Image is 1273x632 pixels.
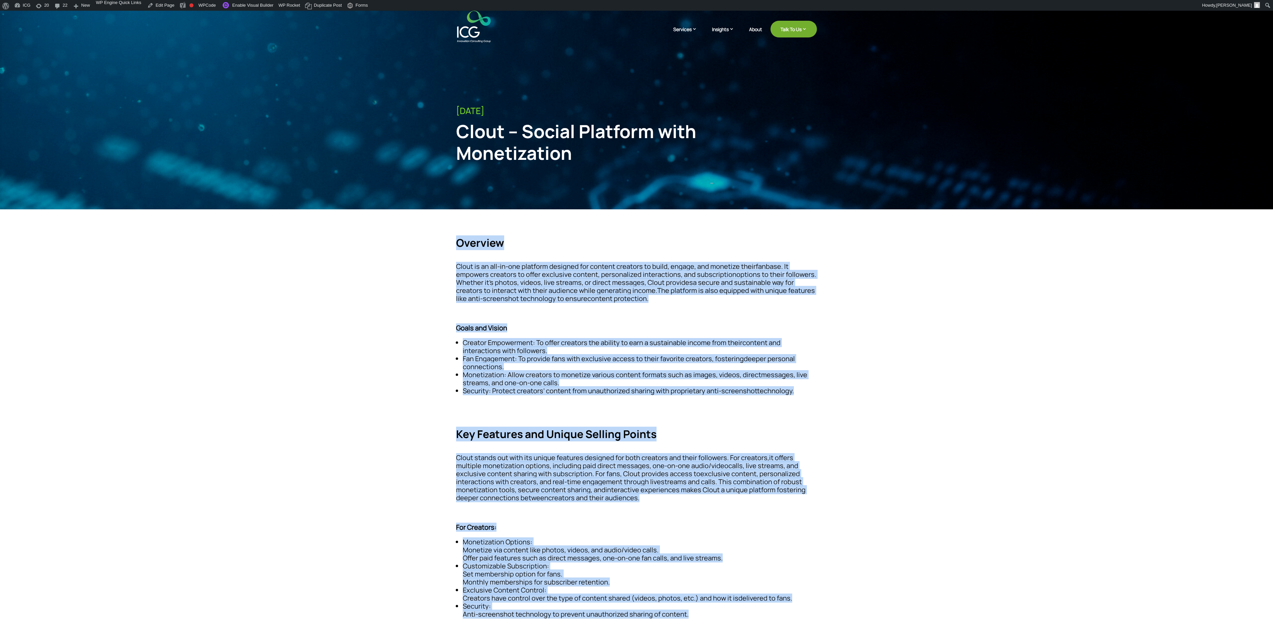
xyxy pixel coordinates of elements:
span: Creators have control over the type of content shared (videos, photos, etc.) and how it is [463,594,738,603]
span: Anti-screenshot technology to prevent unauthorized sharing of content. [463,610,689,619]
span: 20 [44,3,49,13]
span: Security: [463,602,491,611]
a: Talk To Us [770,21,817,37]
span: Duplicate Post [314,3,342,13]
span: content and interactions with followers. [463,338,781,355]
span: a secure and sustainable way for creators to interact with their audience while generating income. [456,278,794,295]
span: delivered to fans. [738,594,792,603]
span: messages, live streams, and one-on-one calls. [463,370,807,387]
div: Focus keyphrase not set [189,3,193,7]
a: Services [673,26,704,42]
span: content protection. [587,294,649,303]
span: fanbase. It empowers creators to offer exclusive content, personalized interactions, and subscrip... [456,262,789,279]
span: Monetization Options: [463,537,532,546]
img: ICG [457,11,491,42]
span: Clout stands out with its unique features designed for both creators and their followers. For cre... [456,453,769,462]
span: options to their followers. Whether it’s photos, videos, live streams, or direct messages, Clout ... [456,270,816,287]
span: Overview [456,235,504,250]
div: Clout – Social Platform with Monetization [456,120,734,164]
span: Customizable Subscription: [463,561,549,570]
span: Clout is an all-in-one platform designed for content creators to build, engage, and monetize their [456,262,756,271]
span: Fan Engagement: To provide fans with exclusive access to their favorite creators, fostering [463,354,744,363]
span: The platform is also equipped with unique features like anti-screenshot technology to ensure [456,286,815,303]
span: creators and their audiences. [548,493,640,502]
span: it offers multiple monetization options, including paid direct messages, one-on-one audio/video [456,453,793,470]
span: Security: Protect creators’ content from unauthorized sharing with proprietary anti-screenshot [463,386,760,395]
span: [PERSON_NAME] [1216,3,1252,8]
span: Set membership option for fans. [463,569,562,578]
span: Monetization: Allow creators to monetize various content formats such as images, videos, direct [463,370,761,379]
span: Exclusive Content Control: [463,586,546,595]
span: calls, live streams, and exclusive content sharing with subscription. For fans, Clout provides ac... [456,461,798,478]
iframe: Chat Widget [1162,560,1273,632]
div: [DATE] [456,106,817,116]
span: Key Features and Unique Selling Points [456,427,657,441]
span: Creator Empowerment: To offer creators the ability to earn a sustainable income from their [463,338,742,347]
span: exclusive content, personalized interactions with creators, and real-time engagement through live [456,469,800,486]
a: Insights [712,26,741,42]
a: About [749,27,762,42]
span: interactive experiences makes Clout a unique platform fostering deeper connections between [456,485,806,502]
span: deeper personal connections. [463,354,795,371]
span: 22 [63,3,67,13]
span: Monthly memberships for subscriber retention. [463,577,610,587]
span: Forms [356,3,368,13]
span: Offer paid features such as direct messages, one-on-one fan calls, and live streams. [463,553,723,562]
span: New [81,3,90,13]
span: streams and calls. This combination of robust monetization tools, secure content sharing, and [456,477,802,494]
span: technology. [760,386,794,395]
span: For Creators: [456,523,497,532]
span: Goals and Vision [456,323,507,332]
span: Monetize via content like photos, videos, and audio/video calls. [463,545,659,554]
